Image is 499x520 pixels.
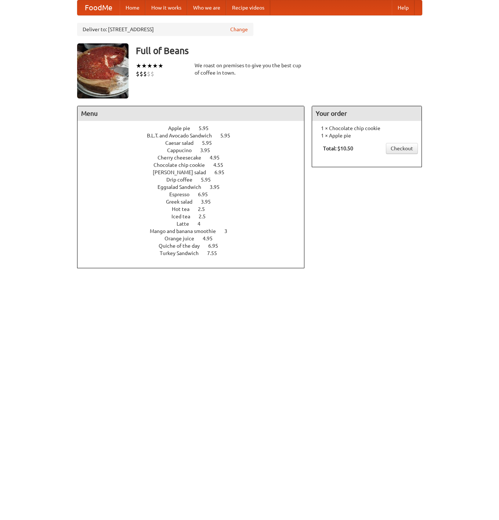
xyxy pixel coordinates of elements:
[168,125,222,131] a: Apple pie 5.95
[151,70,154,78] li: $
[158,184,233,190] a: Eggsalad Sandwich 3.95
[201,199,218,205] span: 3.95
[213,162,231,168] span: 4.55
[147,70,151,78] li: $
[169,191,221,197] a: Espresso 6.95
[164,236,202,241] span: Orange juice
[150,228,223,234] span: Mango and banana smoothie
[136,70,140,78] li: $
[316,132,418,139] li: 1 × Apple pie
[198,206,212,212] span: 2.5
[136,43,422,58] h3: Full of Beans
[153,162,212,168] span: Chocolate chip cookie
[164,236,226,241] a: Orange juice 4.95
[201,177,218,183] span: 5.95
[386,143,418,154] a: Checkout
[316,125,418,132] li: 1 × Chocolate chip cookie
[136,62,141,70] li: ★
[166,199,224,205] a: Greek salad 3.95
[168,125,198,131] span: Apple pie
[77,23,253,36] div: Deliver to: [STREET_ADDRESS]
[199,214,213,219] span: 2.5
[210,184,227,190] span: 3.95
[214,169,232,175] span: 6.95
[392,0,415,15] a: Help
[160,250,206,256] span: Turkey Sandwich
[226,0,270,15] a: Recipe videos
[120,0,145,15] a: Home
[312,106,422,121] h4: Your order
[145,0,187,15] a: How it works
[152,62,158,70] li: ★
[202,140,219,146] span: 5.95
[207,250,224,256] span: 7.55
[210,155,227,161] span: 4.95
[224,228,235,234] span: 3
[77,0,120,15] a: FoodMe
[158,184,209,190] span: Eggsalad Sandwich
[158,62,163,70] li: ★
[199,125,216,131] span: 5.95
[167,147,199,153] span: Cappucino
[172,206,218,212] a: Hot tea 2.5
[171,214,219,219] a: Iced tea 2.5
[159,243,207,249] span: Quiche of the day
[150,228,241,234] a: Mango and banana smoothie 3
[153,162,237,168] a: Chocolate chip cookie 4.55
[177,221,214,227] a: Latte 4
[147,133,244,139] a: B.L.T. and Avocado Sandwich 5.95
[177,221,196,227] span: Latte
[77,106,304,121] h4: Menu
[171,214,198,219] span: Iced tea
[187,0,226,15] a: Who we are
[200,147,217,153] span: 3.95
[141,62,147,70] li: ★
[195,62,305,76] div: We roast on premises to give you the best cup of coffee in town.
[208,243,225,249] span: 6.95
[166,199,200,205] span: Greek salad
[167,147,224,153] a: Cappucino 3.95
[158,155,233,161] a: Cherry cheesecake 4.95
[153,169,213,175] span: [PERSON_NAME] salad
[143,70,147,78] li: $
[203,236,220,241] span: 4.95
[198,191,215,197] span: 6.95
[172,206,197,212] span: Hot tea
[158,155,209,161] span: Cherry cheesecake
[198,221,208,227] span: 4
[159,243,232,249] a: Quiche of the day 6.95
[147,62,152,70] li: ★
[230,26,248,33] a: Change
[165,140,225,146] a: Caesar salad 5.95
[169,191,197,197] span: Espresso
[77,43,129,98] img: angular.jpg
[166,177,224,183] a: Drip coffee 5.95
[140,70,143,78] li: $
[166,177,200,183] span: Drip coffee
[153,169,238,175] a: [PERSON_NAME] salad 6.95
[220,133,238,139] span: 5.95
[147,133,219,139] span: B.L.T. and Avocado Sandwich
[160,250,231,256] a: Turkey Sandwich 7.55
[165,140,201,146] span: Caesar salad
[323,146,353,151] b: Total: $10.50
